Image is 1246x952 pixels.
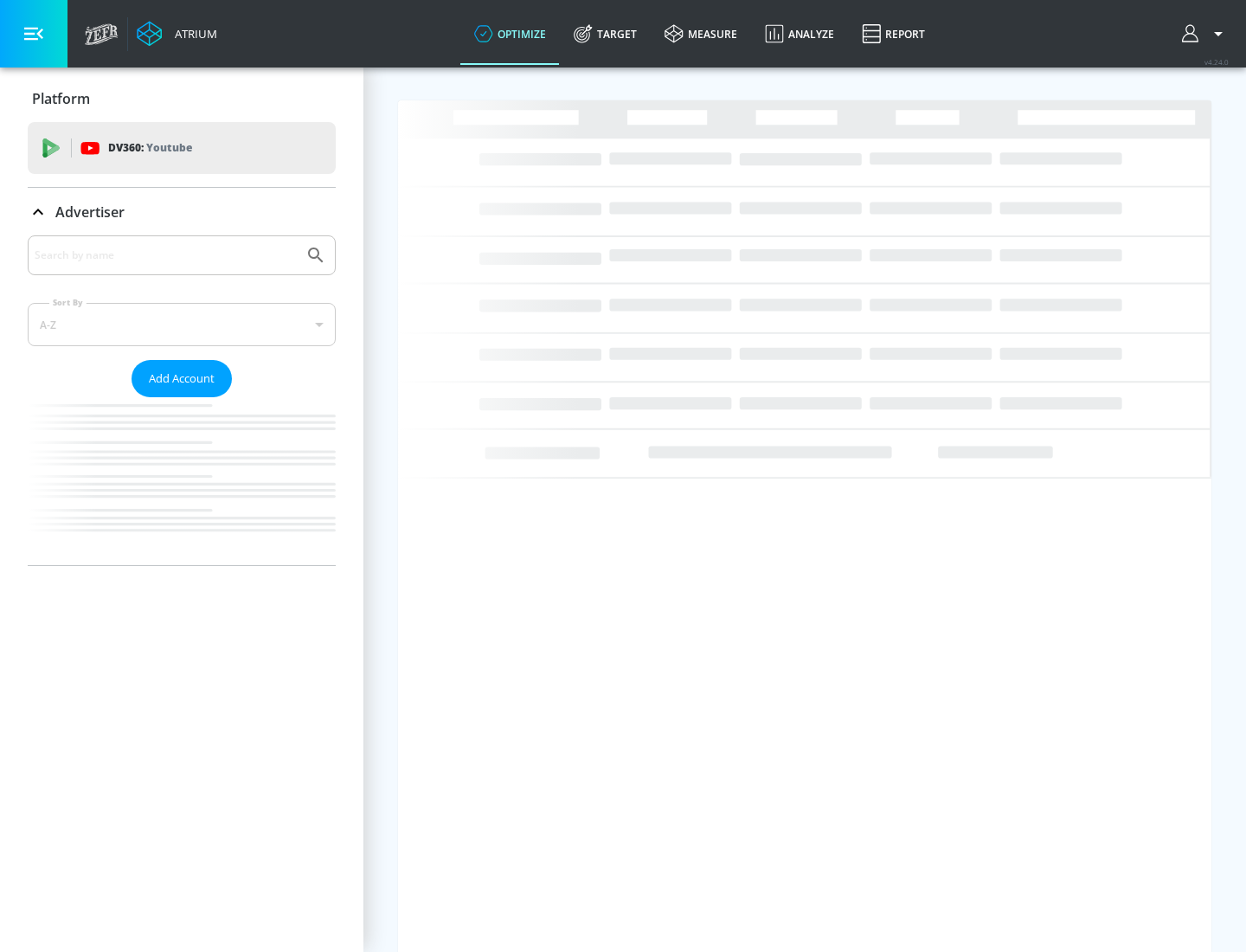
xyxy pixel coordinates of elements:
nav: list of Advertiser [28,397,336,565]
div: Atrium [168,26,217,42]
label: Sort By [49,297,87,308]
a: optimize [460,3,560,65]
a: Report [848,3,939,65]
a: measure [651,3,751,65]
p: Advertiser [55,203,125,222]
a: Target [560,3,651,65]
p: Platform [32,89,90,108]
span: v 4.24.0 [1204,57,1229,67]
p: Youtube [146,138,192,157]
a: Analyze [751,3,848,65]
div: Advertiser [28,188,336,236]
span: Add Account [149,369,215,389]
p: DV360: [108,138,192,158]
div: DV360: Youtube [28,122,336,174]
a: Atrium [137,21,217,47]
div: Platform [28,74,336,123]
button: Add Account [132,360,232,397]
input: Search by name [35,244,297,267]
div: Advertiser [28,235,336,565]
div: A-Z [28,303,336,346]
